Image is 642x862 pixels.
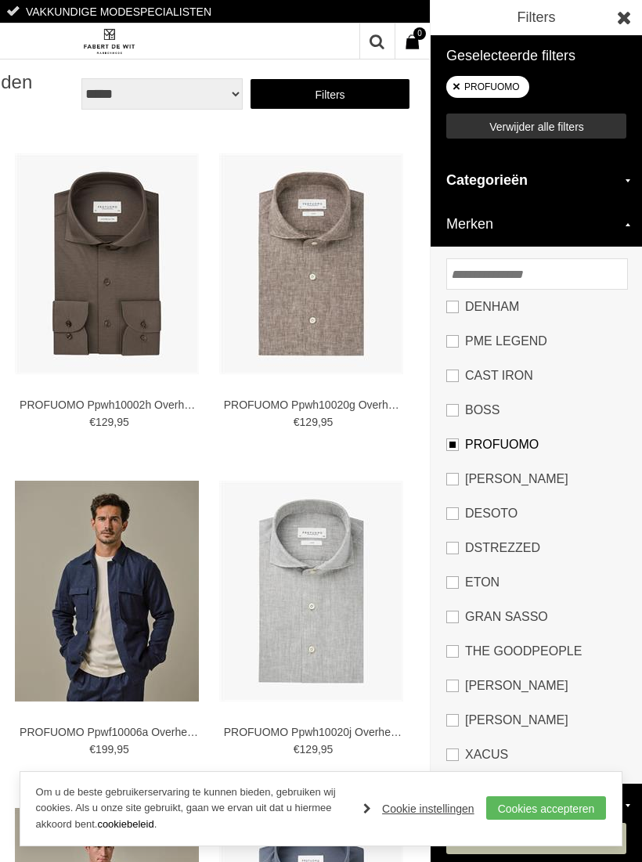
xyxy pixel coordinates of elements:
a: show39Producten [446,823,626,854]
a: The Goodpeople [446,634,626,669]
a: [PERSON_NAME] [446,669,626,703]
a: [PERSON_NAME] [446,462,626,496]
a: cookiebeleid [97,818,153,830]
a: [PERSON_NAME] [446,703,626,738]
a: Dstrezzed [446,531,626,565]
a: Cookies accepteren [486,796,607,820]
a: GRAN SASSO [446,600,626,634]
a: Cookie instellingen [363,797,474,821]
a: ETON [446,565,626,600]
a: Verwijder alle filters [446,114,626,139]
a: CAST IRON [446,359,626,393]
a: BOSS [446,393,626,427]
img: Fabert de Wit [81,28,136,55]
a: Desoto [446,496,626,531]
p: Om u de beste gebruikerservaring te kunnen bieden, gebruiken wij cookies. Als u onze site gebruik... [36,784,348,833]
h2: Categorieën [431,159,642,203]
h2: Merken [431,203,642,247]
a: PROFUOMO [453,76,520,98]
a: Xacus [446,738,626,772]
span: 0 [413,27,426,40]
a: PROFUOMO [446,427,626,462]
a: PME LEGEND [446,324,626,359]
a: DENHAM [446,290,626,324]
h3: Geselecteerde filters [446,47,626,64]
